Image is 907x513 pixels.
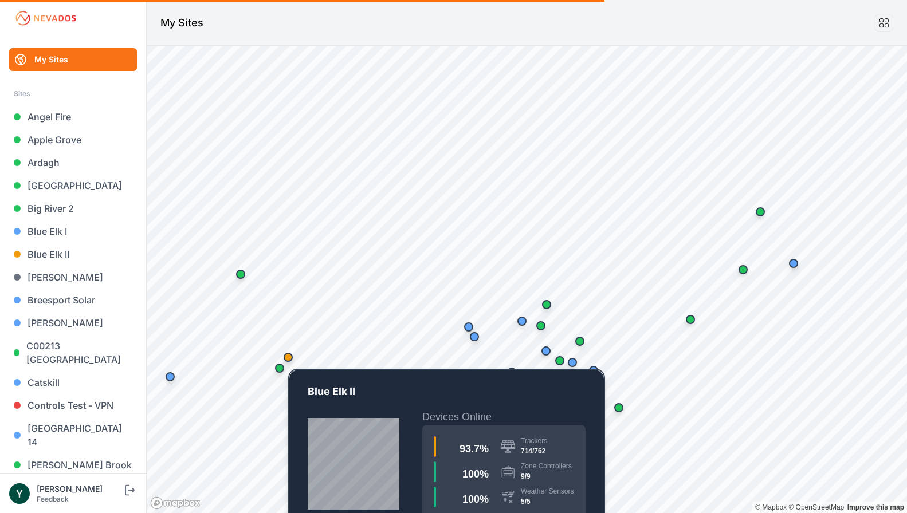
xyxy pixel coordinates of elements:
div: Map marker [159,365,182,388]
div: [PERSON_NAME] [37,483,123,495]
a: Mapbox logo [150,496,201,510]
div: Map marker [548,349,571,372]
a: Feedback [37,495,69,503]
div: Map marker [535,293,558,316]
div: Map marker [229,263,252,286]
img: Yezin Taha [9,483,30,504]
div: 9/9 [521,471,572,482]
div: Zone Controllers [521,461,572,471]
a: Controls Test - VPN [9,394,137,417]
a: [GEOGRAPHIC_DATA] 14 [9,417,137,453]
div: Map marker [679,308,702,331]
div: Weather Sensors [521,487,574,496]
a: [PERSON_NAME] [9,266,137,289]
a: My Sites [9,48,137,71]
div: Map marker [561,351,584,374]
a: Mapbox [755,503,787,511]
div: Map marker [535,340,557,362]
h1: My Sites [160,15,203,31]
a: C00213 [GEOGRAPHIC_DATA] [9,334,137,371]
div: Map marker [457,315,480,338]
a: Ardagh [9,151,137,174]
a: Breesport Solar [9,289,137,311]
a: Blue Elk I [9,220,137,243]
a: Map feedback [847,503,904,511]
a: Apple Grove [9,128,137,151]
p: Blue Elk II [308,384,586,409]
img: Nevados [14,9,78,27]
div: Map marker [582,359,605,382]
a: Catskill [9,371,137,394]
div: 714/762 [521,445,547,457]
div: Map marker [511,310,533,333]
a: [GEOGRAPHIC_DATA] [9,174,137,197]
div: Map marker [607,396,630,419]
span: 93.7 % [460,443,489,455]
div: Sites [14,87,132,101]
div: Map marker [277,346,300,369]
div: Map marker [732,258,755,281]
a: Angel Fire [9,105,137,128]
span: 100 % [462,468,489,480]
span: 100 % [462,494,489,505]
div: Trackers [521,436,547,445]
a: [PERSON_NAME] [9,311,137,334]
h2: Devices Online [422,409,586,425]
a: OpenStreetMap [788,503,844,511]
div: Map marker [529,314,552,337]
div: 5/5 [521,496,574,507]
a: [PERSON_NAME] Brook [9,453,137,476]
a: Big River 2 [9,197,137,220]
div: Map marker [568,330,591,353]
div: Map marker [268,357,291,380]
a: Blue Elk II [9,243,137,266]
canvas: Map [147,46,907,513]
div: Map marker [500,361,523,384]
div: Map marker [782,252,805,275]
div: Map marker [300,363,323,386]
div: Map marker [749,200,772,223]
